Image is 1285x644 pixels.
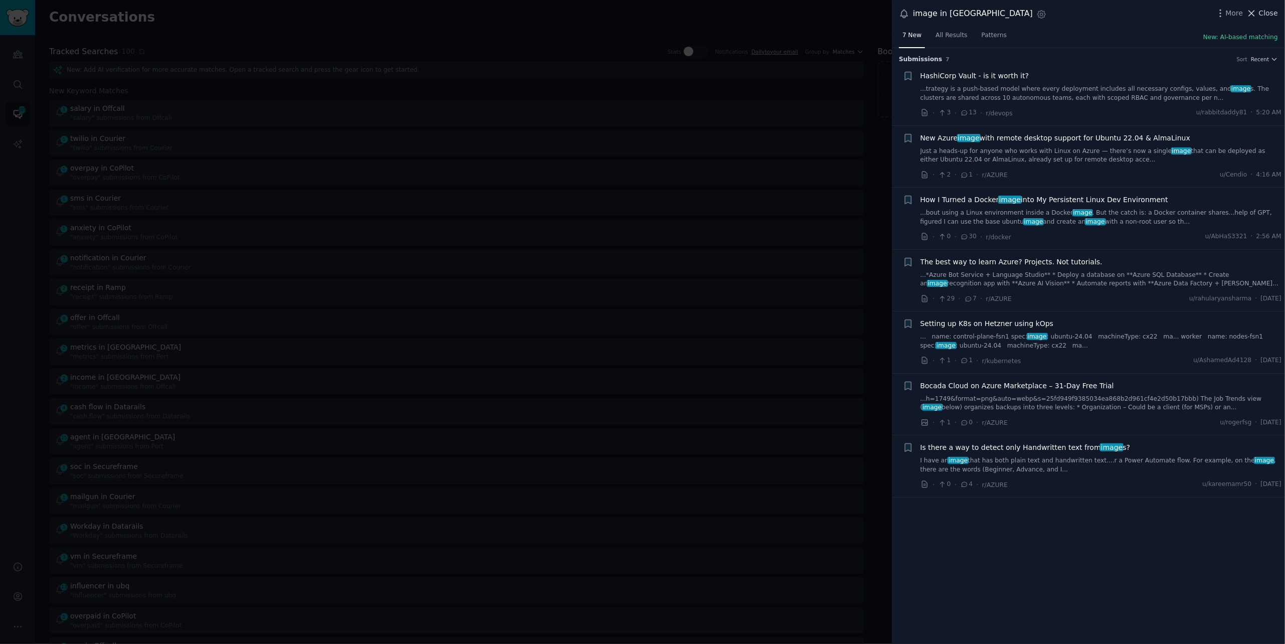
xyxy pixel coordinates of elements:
[921,209,1282,226] a: ...bout using a Linux environment inside a Dockerimage. But the catch is: a Docker container shar...
[938,108,951,117] span: 3
[1237,56,1248,63] div: Sort
[982,358,1021,365] span: r/kubernetes
[938,171,951,180] span: 2
[933,170,935,180] span: ·
[1255,480,1257,489] span: ·
[977,170,979,180] span: ·
[955,479,957,490] span: ·
[1251,56,1278,63] button: Recent
[927,280,948,287] span: image
[921,85,1282,102] a: ...trategy is a push-based model where every deployment includes all necessary configs, values, a...
[921,395,1282,412] a: ...h=1749&format=png&auto=webp&s=25fd949f9385034ea868b2d961cf4e2d50b17bbb) The Job Trends view (i...
[921,257,1103,267] a: The best way to learn Azure? Projects. Not tutorials.
[1261,418,1281,427] span: [DATE]
[1256,171,1281,180] span: 4:16 AM
[955,170,957,180] span: ·
[1205,232,1247,241] span: u/AbHaS3321
[980,293,982,304] span: ·
[902,31,922,40] span: 7 New
[933,108,935,118] span: ·
[938,418,951,427] span: 1
[1251,56,1269,63] span: Recent
[986,110,1013,117] span: r/devops
[932,28,971,48] a: All Results
[1256,232,1281,241] span: 2:56 AM
[921,133,1191,143] a: New Azureimagewith remote desktop support for Ubuntu 22.04 & AlmaLinux
[921,442,1131,453] a: Is there a way to detect only Handwritten text fromimages?
[960,480,973,489] span: 4
[933,356,935,366] span: ·
[1196,108,1247,117] span: u/rabbitdaddy81
[1261,356,1281,365] span: [DATE]
[1251,171,1253,180] span: ·
[933,293,935,304] span: ·
[1251,232,1253,241] span: ·
[938,232,951,241] span: 0
[977,417,979,428] span: ·
[960,108,977,117] span: 13
[980,108,982,118] span: ·
[1261,294,1281,303] span: [DATE]
[998,196,1022,204] span: image
[1072,209,1093,216] span: image
[960,356,973,365] span: 1
[955,356,957,366] span: ·
[921,133,1191,143] span: New Azure with remote desktop support for Ubuntu 22.04 & AlmaLinux
[982,31,1007,40] span: Patterns
[977,479,979,490] span: ·
[921,71,1029,81] a: HashiCorp Vault - is it worth it?
[936,342,957,349] span: image
[1254,457,1275,464] span: image
[1171,147,1192,154] span: image
[955,108,957,118] span: ·
[1193,356,1251,365] span: u/AshamedAd4128
[960,232,977,241] span: 30
[982,419,1008,426] span: r/AZURE
[986,234,1011,241] span: r/docker
[1255,418,1257,427] span: ·
[960,171,973,180] span: 1
[960,418,973,427] span: 0
[913,8,1033,20] div: image in [GEOGRAPHIC_DATA]
[922,404,943,411] span: image
[1220,418,1252,427] span: u/rogerfsg
[921,456,1282,474] a: I have animagethat has both plain text and handwritten text....r a Power Automate flow. For examp...
[980,232,982,242] span: ·
[921,147,1282,165] a: Just a heads-up for anyone who works with Linux on Azure — there’s now a singleimagethat can be d...
[921,333,1282,350] a: ... name: control-plane-fsn1 spec:image: ubuntu-24.04 machineType: cx22 ma... worker name: nodes-...
[1215,8,1243,19] button: More
[1261,480,1281,489] span: [DATE]
[964,294,977,303] span: 7
[938,294,955,303] span: 29
[982,481,1008,489] span: r/AZURE
[977,356,979,366] span: ·
[936,31,967,40] span: All Results
[1027,333,1048,340] span: image
[1259,8,1278,19] span: Close
[1246,8,1278,19] button: Close
[899,55,943,64] span: Submission s
[1023,218,1044,225] span: image
[938,480,951,489] span: 0
[921,318,1054,329] span: Setting up K8s on Hetzner using kOps
[933,479,935,490] span: ·
[955,232,957,242] span: ·
[921,195,1168,205] a: How I Turned a Dockerimageinto My Persistent Linux Dev Environment
[921,381,1114,391] a: Bocada Cloud on Azure Marketplace – 31-Day Free Trial
[978,28,1010,48] a: Patterns
[1256,108,1281,117] span: 5:20 AM
[921,195,1168,205] span: How I Turned a Docker into My Persistent Linux Dev Environment
[1189,294,1251,303] span: u/rahularyansharma
[899,28,925,48] a: 7 New
[1251,108,1253,117] span: ·
[1231,85,1252,92] span: image
[1255,356,1257,365] span: ·
[948,457,969,464] span: image
[957,134,981,142] span: image
[933,232,935,242] span: ·
[1085,218,1106,225] span: image
[986,295,1012,302] span: r/AZURE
